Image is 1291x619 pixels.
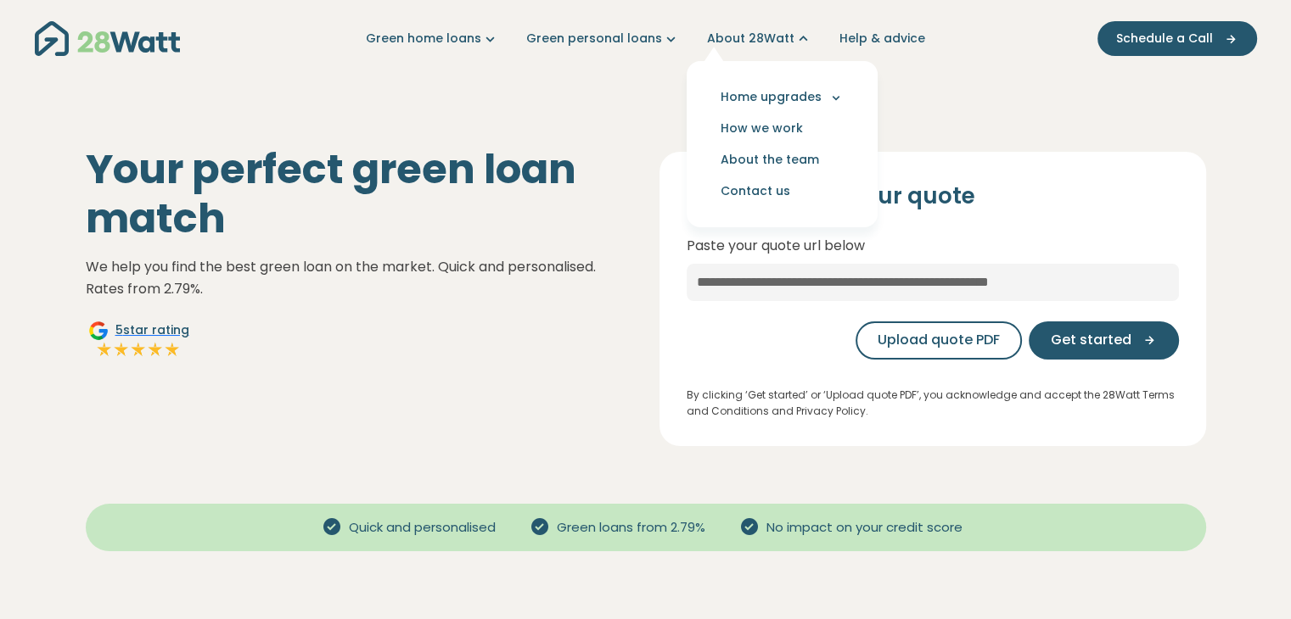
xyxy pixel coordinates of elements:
img: Full star [96,341,113,358]
span: No impact on your credit score [760,518,969,538]
a: Help & advice [839,30,925,47]
button: Get started [1029,321,1179,360]
h1: Your perfect green loan match [86,145,632,243]
iframe: Chat Widget [1206,538,1291,619]
p: We help you find the best green loan on the market. Quick and personalised. Rates from 2.79%. [86,256,632,299]
img: Google [88,321,109,341]
span: Upload quote PDF [878,330,1000,350]
a: How we work [700,113,864,144]
img: Full star [130,341,147,358]
a: Green personal loans [526,30,680,47]
span: Quick and personalised [342,518,502,538]
p: By clicking ‘Get started’ or ‘Upload quote PDF’, you acknowledge and accept the 28Watt Terms and ... [687,387,1179,419]
img: Full star [164,341,181,358]
span: Get started [1051,330,1131,350]
img: Full star [147,341,164,358]
button: Schedule a Call [1097,21,1257,56]
a: Contact us [700,176,864,207]
img: Full star [113,341,130,358]
img: 28Watt [35,21,180,56]
p: Paste your quote url below [687,235,1179,257]
a: About the team [700,144,864,176]
span: Green loans from 2.79% [550,518,712,538]
a: About 28Watt [707,30,812,47]
span: 5 star rating [115,321,189,339]
button: Upload quote PDF [856,321,1022,360]
a: Google5star ratingFull starFull starFull starFull starFull star [86,321,192,361]
button: Home upgrades [700,81,864,113]
nav: Main navigation [35,17,1257,60]
a: Green home loans [366,30,499,47]
span: Schedule a Call [1116,30,1213,47]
